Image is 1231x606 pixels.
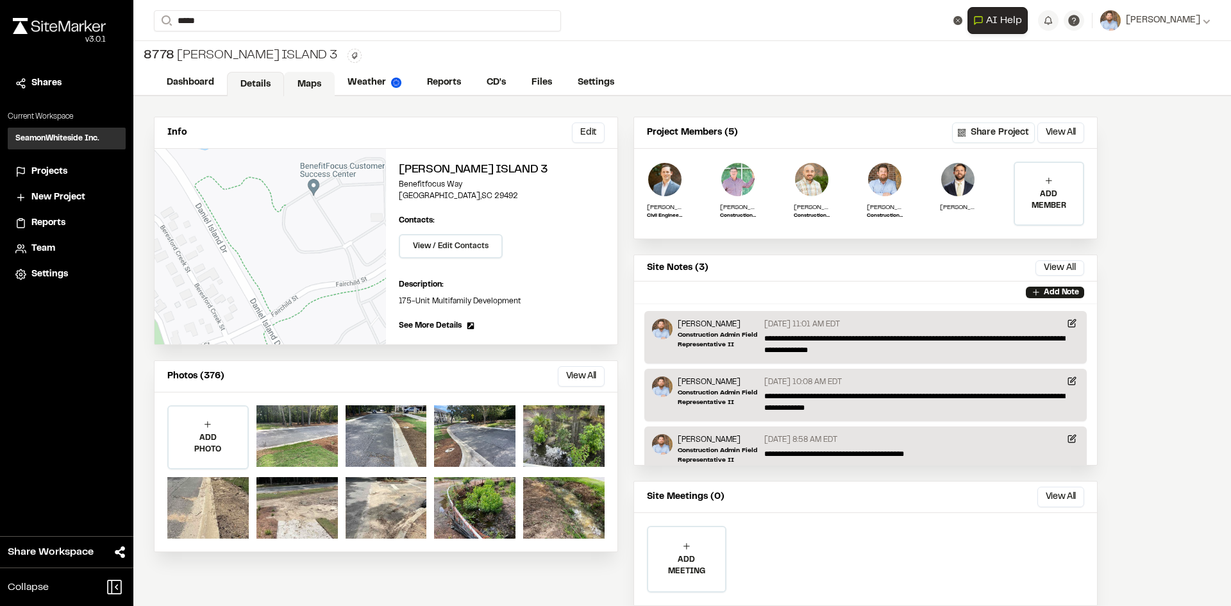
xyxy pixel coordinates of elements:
p: 175-Unit Multifamily Development [399,296,605,307]
a: Details [227,72,284,96]
a: CD's [474,71,519,95]
a: Settings [15,267,118,282]
span: Share Workspace [8,544,94,560]
img: rebrand.png [13,18,106,34]
button: View All [1037,487,1084,507]
p: ADD MEMBER [1015,189,1083,212]
span: Reports [31,216,65,230]
a: Projects [15,165,118,179]
span: [PERSON_NAME] [1126,13,1200,28]
a: Reports [414,71,474,95]
img: User [1100,10,1121,31]
p: Construction Admin Project Manager [720,212,756,220]
p: [PERSON_NAME] [940,203,976,212]
button: View / Edit Contacts [399,234,503,258]
p: [PERSON_NAME] [794,203,830,212]
p: Construction Administration Field Representative [794,212,830,220]
span: Projects [31,165,67,179]
a: New Project [15,190,118,205]
p: Construction Admin Field Representative II [678,388,759,407]
a: Files [519,71,565,95]
a: Reports [15,216,118,230]
img: Malcolm Glenn [647,162,683,198]
span: Settings [31,267,68,282]
p: Description: [399,279,605,290]
img: Shawn Simons [867,162,903,198]
button: [PERSON_NAME] [1100,10,1210,31]
img: Sinuhe Perez [794,162,830,198]
h3: SeamonWhiteside Inc. [15,133,99,144]
p: Project Members (5) [647,126,738,140]
p: Site Meetings (0) [647,490,724,504]
div: Oh geez...please don't... [13,34,106,46]
img: precipai.png [391,78,401,88]
p: Construction Admin Field Representative II [867,212,903,220]
p: Benefitfocus Way [399,179,605,190]
p: Info [167,126,187,140]
button: Clear text [953,16,962,25]
p: Photos (376) [167,369,224,383]
p: Civil Engineering Project Manager [647,212,683,220]
a: Team [15,242,118,256]
img: Shawn Simons [652,434,673,455]
span: New Project [31,190,85,205]
span: 8778 [144,46,174,65]
p: [PERSON_NAME] [647,203,683,212]
p: [DATE] 8:58 AM EDT [764,434,837,446]
p: [PERSON_NAME] [720,203,756,212]
p: Current Workspace [8,111,126,122]
img: David Jeffcoat [720,162,756,198]
button: Open AI Assistant [967,7,1028,34]
button: Share Project [952,122,1035,143]
button: View All [1035,260,1084,276]
p: ADD MEETING [648,554,725,577]
p: Add Note [1044,287,1079,298]
p: [PERSON_NAME] [678,434,759,446]
a: Shares [15,76,118,90]
a: Dashboard [154,71,227,95]
p: [PERSON_NAME] [867,203,903,212]
p: [DATE] 10:08 AM EDT [764,376,842,388]
a: Maps [284,72,335,96]
p: Construction Admin Field Representative II [678,330,759,349]
img: Shawn Simons [652,319,673,339]
a: Settings [565,71,627,95]
div: [PERSON_NAME] Island 3 [144,46,337,65]
span: Collapse [8,580,49,595]
span: See More Details [399,320,462,332]
p: ADD PHOTO [169,432,247,455]
p: Construction Admin Field Representative II [678,446,759,465]
button: View All [558,366,605,387]
div: Open AI Assistant [967,7,1033,34]
h2: [PERSON_NAME] Island 3 [399,162,605,179]
span: AI Help [986,13,1022,28]
p: [PERSON_NAME] [678,376,759,388]
p: [GEOGRAPHIC_DATA] , SC 29492 [399,190,605,202]
p: Site Notes (3) [647,261,708,275]
img: Shawn Simons [652,376,673,397]
button: Edit [572,122,605,143]
p: [PERSON_NAME] [678,319,759,330]
span: Shares [31,76,62,90]
button: View All [1037,122,1084,143]
span: Team [31,242,55,256]
img: Douglas Jennings [940,162,976,198]
button: Search [154,10,177,31]
p: Contacts: [399,215,435,226]
p: [DATE] 11:01 AM EDT [764,319,840,330]
button: Edit Tags [348,49,362,63]
a: Weather [335,71,414,95]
